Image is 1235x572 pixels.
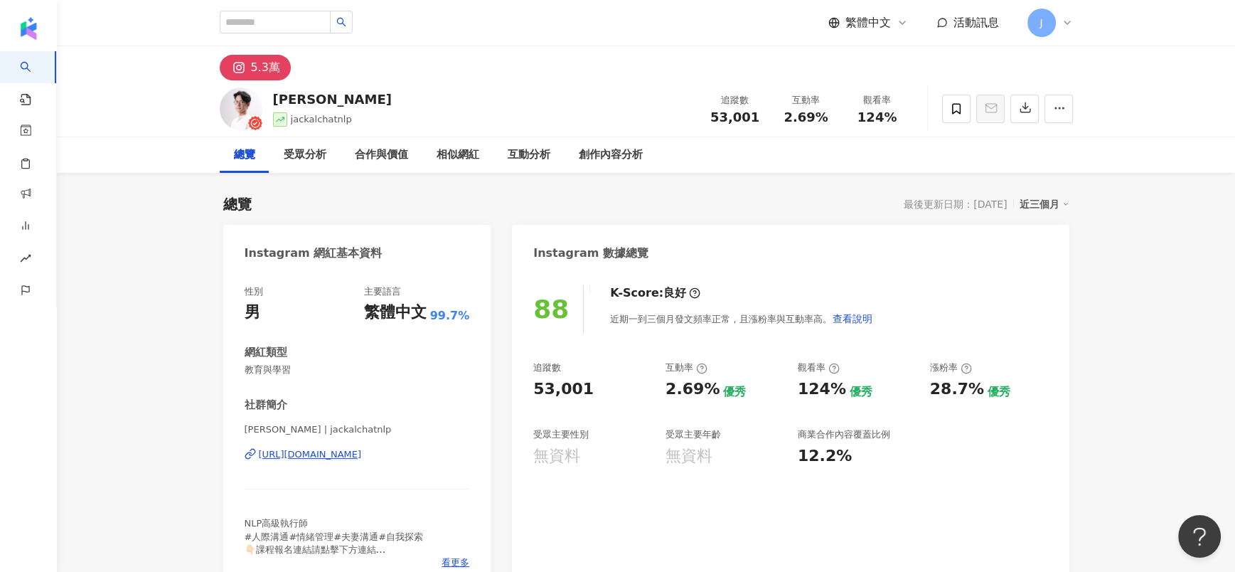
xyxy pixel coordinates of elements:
div: 5.3萬 [251,58,280,78]
div: 主要語言 [364,285,401,298]
div: 追蹤數 [708,93,762,107]
div: 受眾分析 [284,147,326,164]
img: KOL Avatar [220,88,262,130]
div: 商業合作內容覆蓋比例 [798,428,890,441]
span: 99.7% [430,308,470,324]
div: 總覽 [223,194,252,214]
span: jackalchatnlp [291,114,352,125]
img: logo icon [17,17,40,40]
div: 追蹤數 [533,361,561,374]
div: 性別 [245,285,263,298]
div: 網紅類型 [245,345,287,360]
span: 繁體中文 [845,15,891,31]
div: 良好 [663,285,686,301]
div: 88 [533,295,569,324]
div: 觀看率 [798,361,840,374]
a: search [20,51,48,107]
div: 受眾主要性別 [533,428,589,441]
div: 12.2% [798,445,852,467]
span: 看更多 [442,556,469,569]
div: 最後更新日期：[DATE] [904,198,1007,210]
div: 互動分析 [508,147,550,164]
div: 無資料 [533,445,580,467]
button: 5.3萬 [220,55,291,80]
div: [URL][DOMAIN_NAME] [259,448,362,461]
div: 28.7% [930,378,984,401]
span: 查看說明 [833,313,872,324]
div: 無資料 [665,445,712,467]
span: search [336,17,346,27]
div: 優秀 [850,384,872,400]
div: Instagram 網紅基本資料 [245,245,383,261]
div: 2.69% [665,378,720,401]
div: 相似網紅 [437,147,479,164]
div: 124% [798,378,846,401]
div: 53,001 [533,378,594,401]
button: 查看說明 [832,304,873,333]
div: 合作與價值 [355,147,408,164]
div: 觀看率 [850,93,904,107]
div: 男 [245,302,260,324]
div: K-Score : [610,285,700,301]
div: 受眾主要年齡 [665,428,721,441]
span: 教育與學習 [245,364,470,376]
span: 2.69% [784,110,828,125]
span: [PERSON_NAME] | jackalchatnlp [245,423,470,436]
div: 互動率 [779,93,833,107]
div: 互動率 [665,361,707,374]
div: [PERSON_NAME] [273,90,392,108]
div: Instagram 數據總覽 [533,245,648,261]
div: 總覽 [234,147,255,164]
div: 近三個月 [1020,195,1069,213]
div: 優秀 [988,384,1010,400]
div: 社群簡介 [245,398,287,413]
div: 創作內容分析 [579,147,643,164]
a: [URL][DOMAIN_NAME] [245,448,470,461]
span: 53,001 [710,110,759,125]
div: 優秀 [723,384,746,400]
div: 繁體中文 [364,302,427,324]
div: 近期一到三個月發文頻率正常，且漲粉率與互動率高。 [610,304,873,333]
span: rise [20,244,31,276]
div: 漲粉率 [930,361,972,374]
span: J [1039,15,1042,31]
span: 124% [857,110,897,125]
iframe: Help Scout Beacon - Open [1178,515,1221,558]
span: 活動訊息 [953,16,999,29]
